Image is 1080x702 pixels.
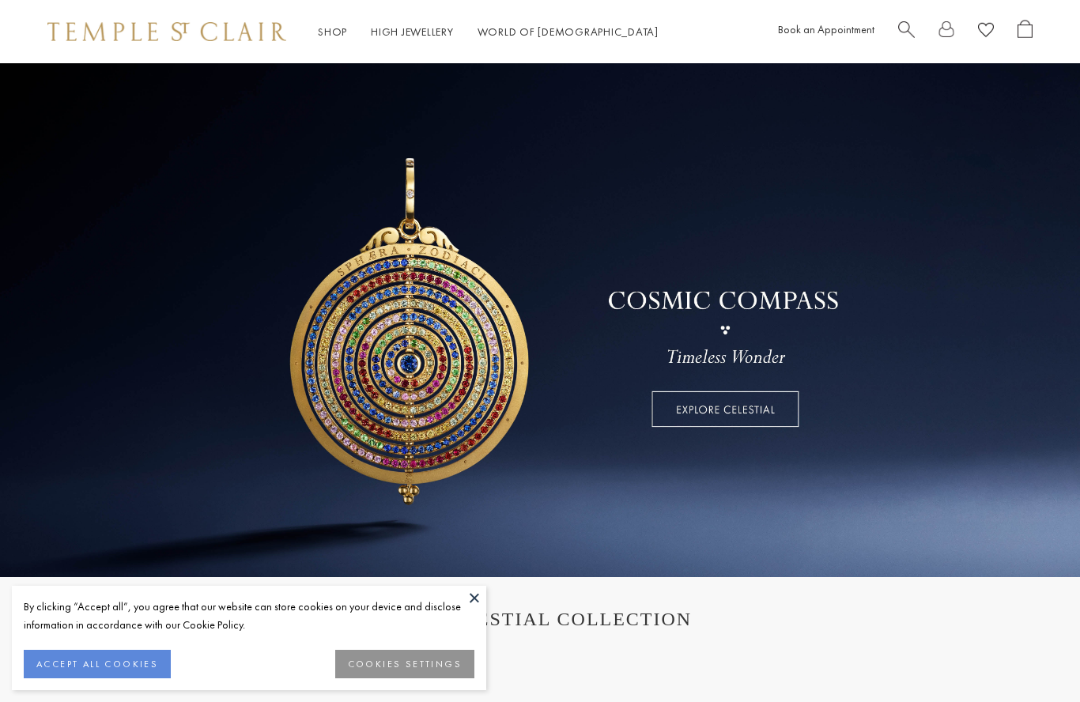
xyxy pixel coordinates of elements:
div: By clicking “Accept all”, you agree that our website can store cookies on your device and disclos... [24,598,474,634]
a: Search [898,20,915,44]
a: Open Shopping Bag [1018,20,1033,44]
button: ACCEPT ALL COOKIES [24,650,171,678]
a: World of [DEMOGRAPHIC_DATA]World of [DEMOGRAPHIC_DATA] [478,25,659,39]
a: ShopShop [318,25,347,39]
a: View Wishlist [978,20,994,44]
a: Book an Appointment [778,22,874,36]
nav: Main navigation [318,22,659,42]
h1: THE CELESTIAL COLLECTION [63,609,1017,630]
img: Temple St. Clair [47,22,286,41]
a: High JewelleryHigh Jewellery [371,25,454,39]
iframe: Gorgias live chat messenger [1001,628,1064,686]
button: COOKIES SETTINGS [335,650,474,678]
